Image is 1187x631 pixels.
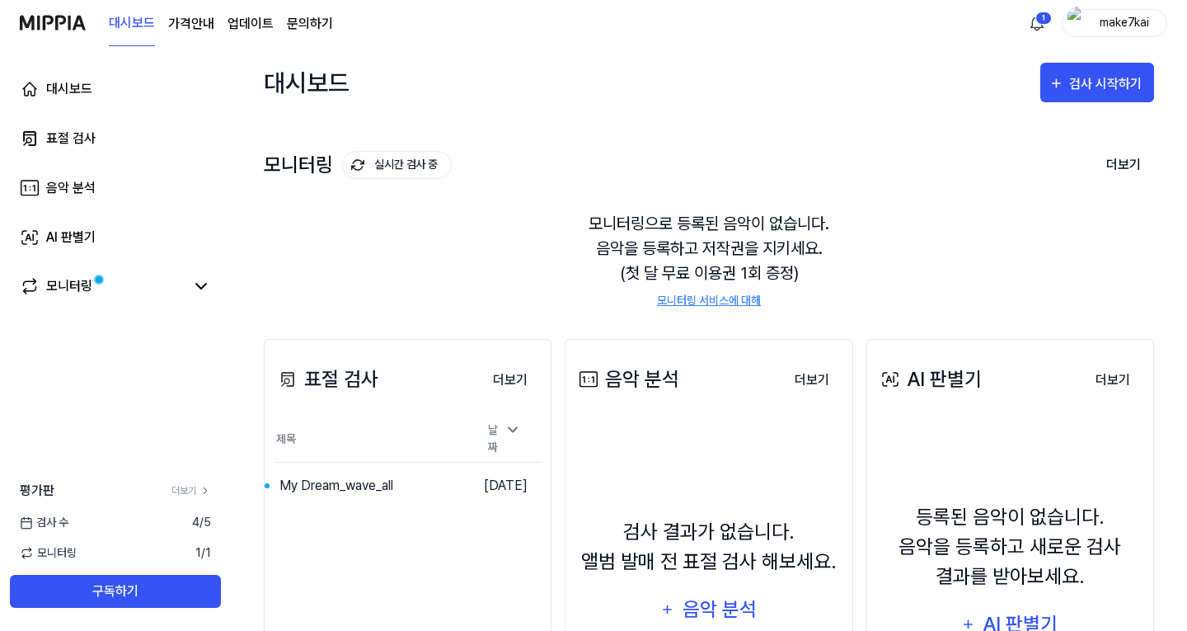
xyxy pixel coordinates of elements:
a: 대시보드 [10,69,221,109]
button: 음악 분석 [650,590,768,629]
a: 가격안내 [168,14,214,34]
div: 검사 시작하기 [1069,73,1146,95]
div: make7kai [1092,13,1157,31]
a: 대시보드 [109,1,155,46]
div: My Dream_wave_all [279,476,393,496]
span: 1 / 1 [195,544,211,562]
span: 4 / 5 [192,514,211,531]
div: AI 판별기 [46,228,96,247]
a: 모니터링 서비스에 대해 [657,292,761,309]
a: 더보기 [171,483,211,498]
button: 더보기 [480,364,541,397]
div: 모니터링 [264,151,452,179]
button: 더보기 [1093,148,1154,182]
div: AI 판별기 [877,365,982,394]
button: 알림1 [1024,10,1050,36]
div: 모니터링으로 등록된 음악이 없습니다. 음악을 등록하고 저작권을 지키세요. (첫 달 무료 이용권 1회 증정) [264,191,1154,329]
div: 대시보드 [46,79,92,99]
button: 더보기 [1082,364,1143,397]
div: 모니터링 [46,276,92,296]
a: 음악 분석 [10,168,221,208]
div: 음악 분석 [680,594,758,625]
div: 표절 검사 [274,365,378,394]
img: profile [1067,7,1087,40]
button: 실시간 검사 중 [342,151,452,179]
span: 평가판 [20,481,54,501]
th: 제목 [274,416,468,463]
img: monitoring Icon [351,158,364,172]
span: 검사 수 [20,514,68,531]
div: 검사 결과가 없습니다. 앨범 발매 전 표절 검사 해보세요. [581,517,837,577]
div: 음악 분석 [575,365,679,394]
button: 더보기 [781,364,842,397]
a: 표절 검사 [10,119,221,158]
div: 대시보드 [264,63,350,102]
a: 문의하기 [287,14,333,34]
button: 구독하기 [10,575,221,608]
img: 알림 [1027,13,1047,33]
div: 1 [1035,12,1052,25]
button: 검사 시작하기 [1040,63,1154,102]
a: 업데이트 [228,14,274,34]
a: 모니터링 [20,276,185,296]
span: 모니터링 [20,544,77,562]
div: 표절 검사 [46,129,96,148]
div: 등록된 음악이 없습니다. 음악을 등록하고 새로운 검사 결과를 받아보세요. [877,502,1143,591]
button: profilemake7kai [1062,9,1167,37]
div: 음악 분석 [46,178,96,198]
a: AI 판별기 [10,218,221,257]
td: [DATE] [468,463,541,510]
div: 날짜 [481,417,528,461]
